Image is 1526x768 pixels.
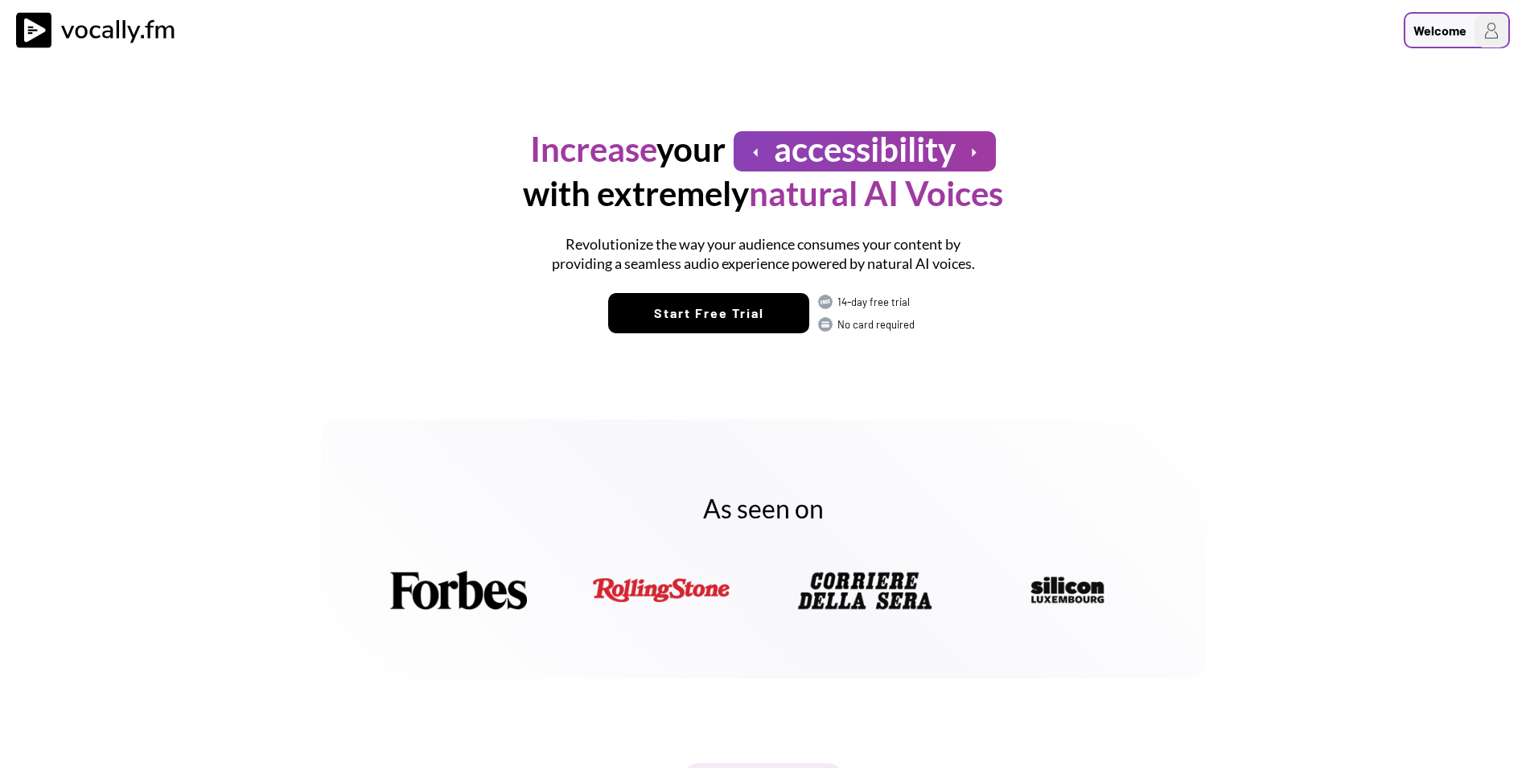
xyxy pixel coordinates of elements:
[530,127,726,171] h1: your
[817,316,833,332] img: CARD.svg
[796,562,933,618] img: Corriere-della-Sera-LOGO-FAT-2.webp
[530,129,656,169] font: Increase
[390,562,527,618] img: Forbes.png
[837,317,918,332] div: No card required
[608,293,809,333] button: Start Free Trial
[1475,14,1508,47] img: Profile%20Placeholder.png
[16,12,185,48] img: vocally%20logo.svg
[964,142,984,163] button: arrow_right
[373,492,1154,526] h2: As seen on
[837,295,918,309] div: 14-day free trial
[542,235,985,273] h1: Revolutionize the way your audience consumes your content by providing a seamless audio experienc...
[817,294,833,310] img: FREE.svg
[774,127,956,171] h1: accessibility
[749,173,1003,213] font: natural AI Voices
[746,142,766,163] button: arrow_left
[523,171,1003,216] h1: with extremely
[999,562,1136,618] img: silicon_logo_MINIMUMsize_web.png
[593,562,730,618] img: rolling.png
[1413,21,1466,40] div: Welcome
